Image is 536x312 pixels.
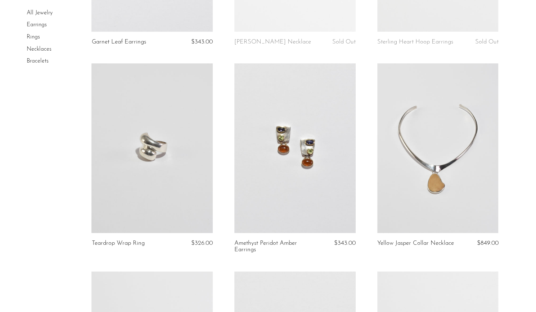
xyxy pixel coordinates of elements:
a: Yellow Jasper Collar Necklace [377,240,454,247]
a: Sterling Heart Hoop Earrings [377,39,453,45]
a: Rings [27,34,40,40]
span: Sold Out [332,39,356,45]
a: Bracelets [27,58,49,64]
a: Earrings [27,22,47,28]
span: $343.00 [191,39,213,45]
span: $326.00 [191,240,213,246]
a: [PERSON_NAME] Necklace [234,39,311,45]
a: Necklaces [27,46,51,52]
a: All Jewelry [27,10,53,16]
a: Garnet Leaf Earrings [91,39,146,45]
span: $343.00 [334,240,356,246]
span: $849.00 [477,240,498,246]
a: Teardrop Wrap Ring [91,240,144,247]
span: Sold Out [475,39,498,45]
a: Amethyst Peridot Amber Earrings [234,240,315,253]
